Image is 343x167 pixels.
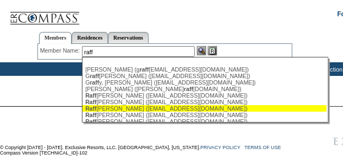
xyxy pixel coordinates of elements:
[184,86,193,92] span: raff
[85,105,97,112] span: Raff
[85,92,97,99] span: Raff
[72,32,108,43] a: Residences
[197,46,206,55] img: View
[85,66,324,73] div: [PERSON_NAME] (g [EMAIL_ADDRESS][DOMAIN_NAME])
[208,46,217,55] img: Reservations
[9,3,80,25] img: Compass Home
[139,66,149,73] span: raff
[85,92,324,99] div: [PERSON_NAME] ([EMAIL_ADDRESS][DOMAIN_NAME])
[85,118,97,125] span: Raff
[85,86,324,92] div: [PERSON_NAME] ([PERSON_NAME] [DOMAIN_NAME])
[200,145,240,150] a: PRIVACY POLICY
[90,73,99,79] span: raff
[85,112,324,118] div: [PERSON_NAME] ([EMAIL_ADDRESS][DOMAIN_NAME])
[39,32,72,44] a: Members
[85,79,324,86] div: G y, [PERSON_NAME] ([EMAIL_ADDRESS][DOMAIN_NAME])
[90,79,99,86] span: raff
[245,145,282,150] a: TERMS OF USE
[85,105,324,112] div: [PERSON_NAME] ([EMAIL_ADDRESS][DOMAIN_NAME])
[85,99,97,105] span: Raff
[85,118,324,125] div: [PERSON_NAME] ([EMAIL_ADDRESS][DOMAIN_NAME])
[85,112,97,118] span: Raff
[108,32,149,43] a: Reservations
[40,46,82,55] div: Member Name:
[85,99,324,105] div: [PERSON_NAME] ([EMAIL_ADDRESS][DOMAIN_NAME])
[85,73,324,79] div: G [PERSON_NAME] ([EMAIL_ADDRESS][DOMAIN_NAME])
